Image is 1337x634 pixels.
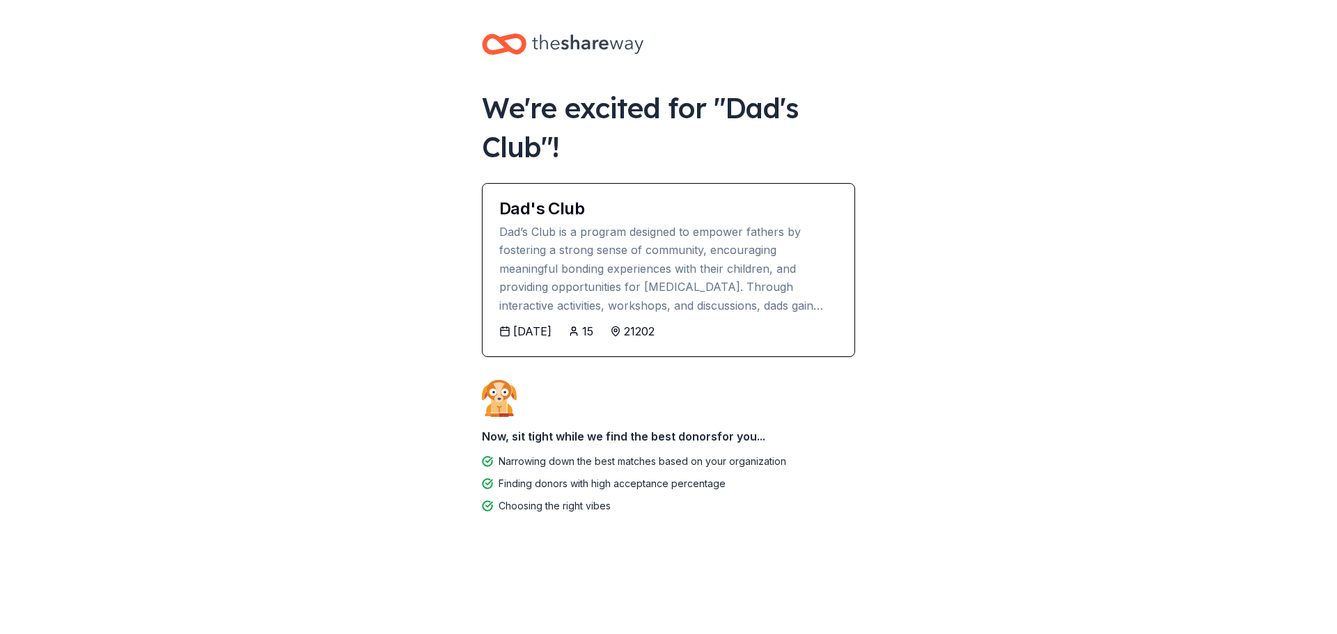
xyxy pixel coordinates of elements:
div: Finding donors with high acceptance percentage [499,475,726,492]
img: Dog waiting patiently [482,379,517,417]
div: Dad's Club [499,200,838,217]
div: 15 [582,323,593,340]
div: [DATE] [513,323,552,340]
div: Choosing the right vibes [499,498,611,514]
div: 21202 [624,323,655,340]
div: We're excited for " Dad's Club "! [482,88,855,166]
div: Now, sit tight while we find the best donors for you... [482,422,855,450]
div: Narrowing down the best matches based on your organization [499,453,786,470]
div: Dad’s Club is a program designed to empower fathers by fostering a strong sense of community, enc... [499,223,838,315]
